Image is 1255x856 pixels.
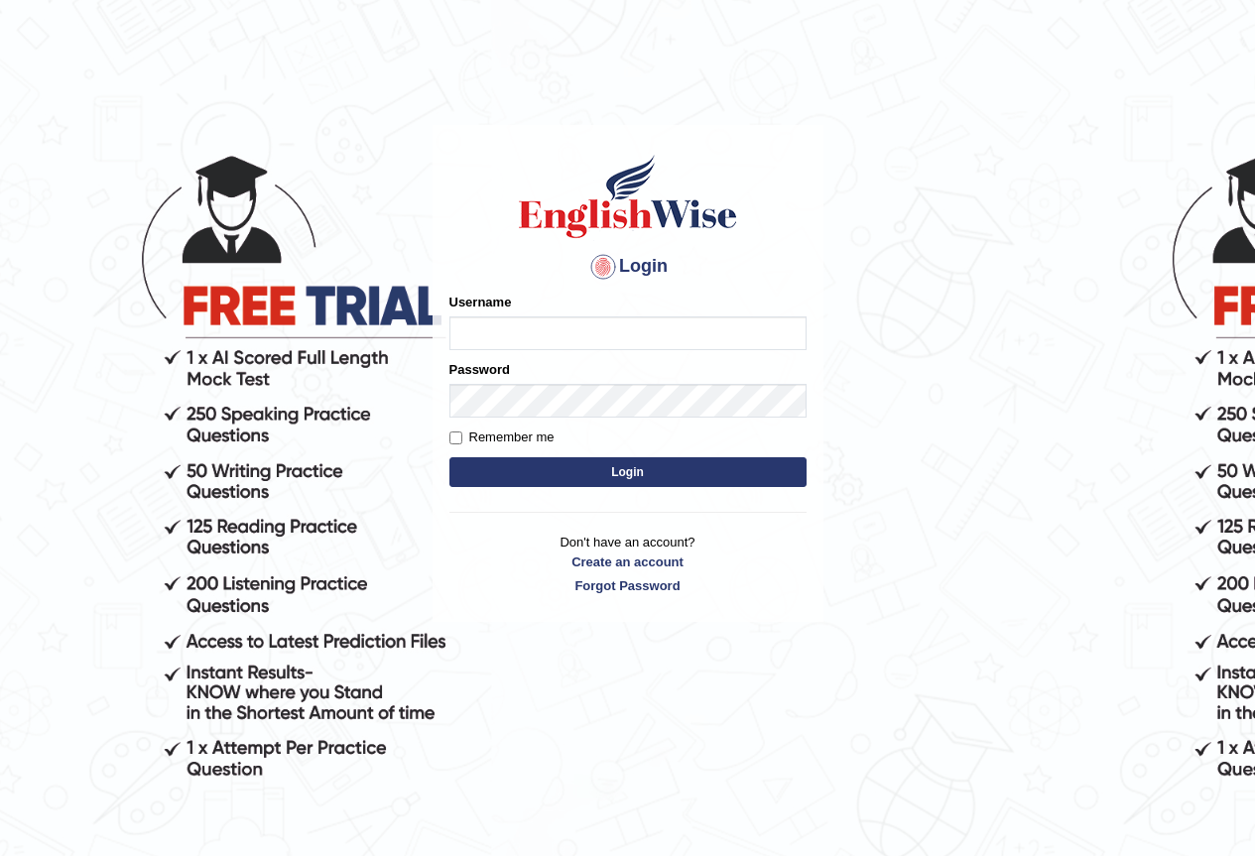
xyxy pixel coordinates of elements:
[449,576,807,595] a: Forgot Password
[449,457,807,487] button: Login
[449,533,807,594] p: Don't have an account?
[449,431,462,444] input: Remember me
[449,251,807,283] h4: Login
[449,360,510,379] label: Password
[449,293,512,311] label: Username
[449,428,555,447] label: Remember me
[449,552,807,571] a: Create an account
[515,152,741,241] img: Logo of English Wise sign in for intelligent practice with AI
